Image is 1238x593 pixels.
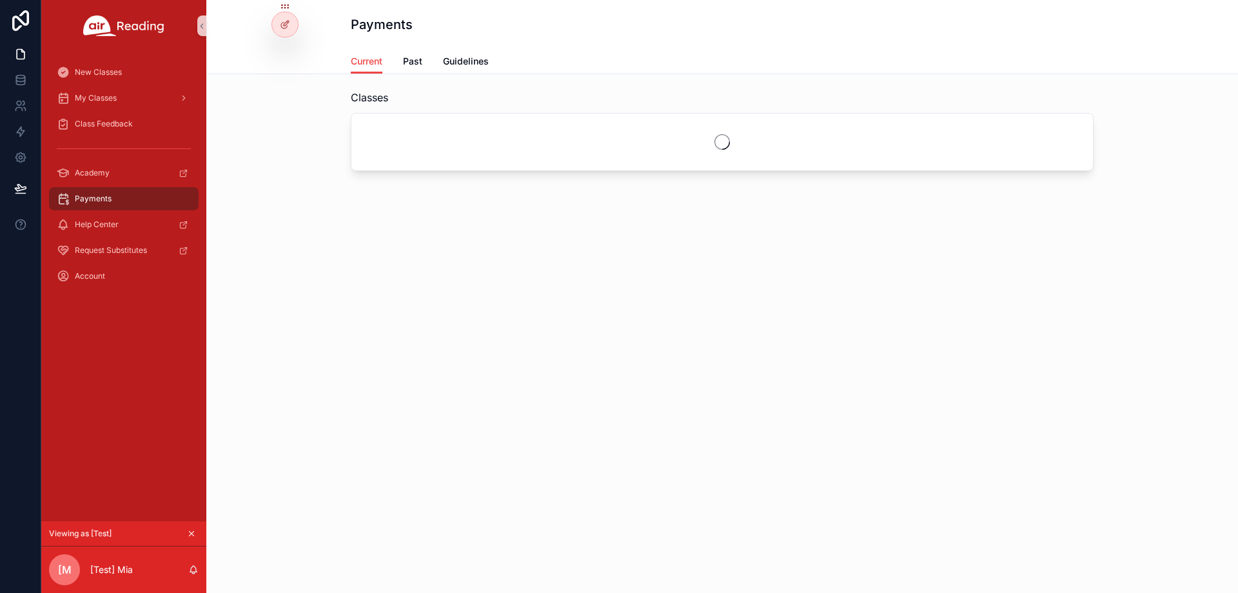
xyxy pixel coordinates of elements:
[351,55,382,68] span: Current
[49,265,199,288] a: Account
[49,161,199,185] a: Academy
[49,213,199,236] a: Help Center
[75,271,105,281] span: Account
[75,168,110,178] span: Academy
[83,15,164,36] img: App logo
[403,55,422,68] span: Past
[58,562,72,578] span: [M
[49,86,199,110] a: My Classes
[351,90,388,105] span: Classes
[75,245,147,256] span: Request Substitutes
[49,61,199,84] a: New Classes
[403,50,422,75] a: Past
[75,219,119,230] span: Help Center
[75,67,122,77] span: New Classes
[443,55,489,68] span: Guidelines
[49,112,199,136] a: Class Feedback
[49,239,199,262] a: Request Substitutes
[41,52,206,305] div: scrollable content
[90,563,133,576] p: [Test] Mia
[49,528,112,539] span: Viewing as [Test]
[75,194,112,204] span: Payments
[49,187,199,210] a: Payments
[443,50,489,75] a: Guidelines
[75,119,133,129] span: Class Feedback
[75,93,117,103] span: My Classes
[351,50,382,74] a: Current
[351,15,413,34] h1: Payments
